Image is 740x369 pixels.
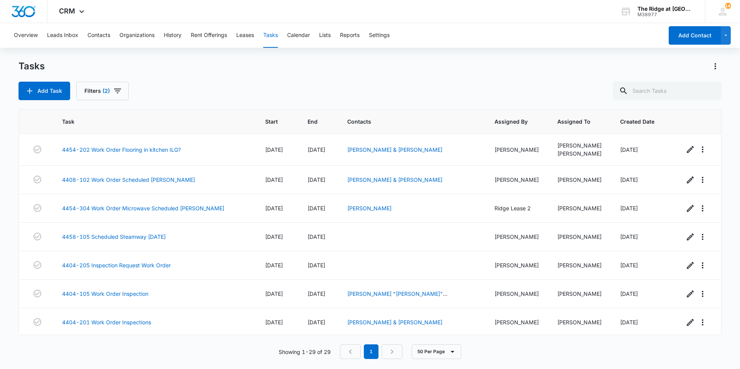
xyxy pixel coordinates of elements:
div: [PERSON_NAME] [557,233,602,241]
button: Organizations [119,23,155,48]
span: [DATE] [265,290,283,297]
a: 4408-102 Work Order Scheduled [PERSON_NAME] [62,176,195,184]
span: [DATE] [308,176,325,183]
span: Contacts [347,117,465,126]
input: Search Tasks [613,82,721,100]
button: History [164,23,182,48]
a: 4454-202 Work Order Flooring in kitchen ILG? [62,146,181,154]
span: [DATE] [620,205,638,211]
span: 145 [725,3,731,9]
a: 4404-205 Inspection Request Work Order [62,261,171,269]
a: 4454-304 Work Order Microwave Scheduled [PERSON_NAME] [62,204,224,212]
span: (2) [103,88,110,94]
span: Assigned By [494,117,528,126]
p: Showing 1-29 of 29 [279,348,331,356]
div: account id [637,12,694,17]
span: [DATE] [308,233,325,240]
button: Add Contact [669,26,721,45]
span: Assigned To [557,117,590,126]
div: [PERSON_NAME] [494,233,539,241]
span: [DATE] [308,319,325,325]
span: [DATE] [620,319,638,325]
div: [PERSON_NAME] [494,261,539,269]
div: notifications count [725,3,731,9]
button: Settings [369,23,390,48]
div: [PERSON_NAME] [494,176,539,184]
div: account name [637,6,694,12]
span: [DATE] [620,176,638,183]
a: [PERSON_NAME] & [PERSON_NAME] [347,146,442,153]
a: [PERSON_NAME] & [PERSON_NAME] [347,176,442,183]
span: [DATE] [620,233,638,240]
button: Reports [340,23,360,48]
a: 4404-105 Work Order Inspection [62,290,148,298]
span: [DATE] [308,290,325,297]
button: 50 Per Page [412,344,461,359]
span: [DATE] [308,146,325,153]
span: CRM [59,7,75,15]
button: Leases [236,23,254,48]
div: [PERSON_NAME] [557,290,602,298]
span: Task [62,117,235,126]
span: End [308,117,318,126]
div: [PERSON_NAME] [494,290,539,298]
span: [DATE] [265,205,283,211]
span: [DATE] [265,233,283,240]
div: [PERSON_NAME] [557,261,602,269]
div: [PERSON_NAME] [557,318,602,326]
button: Rent Offerings [191,23,227,48]
a: [PERSON_NAME] [347,205,392,211]
span: [DATE] [620,146,638,153]
nav: Pagination [340,344,402,359]
button: Overview [14,23,38,48]
div: [PERSON_NAME] [557,176,602,184]
span: Start [265,117,278,126]
div: [PERSON_NAME] [494,146,539,154]
em: 1 [364,344,378,359]
button: Lists [319,23,331,48]
span: [DATE] [265,176,283,183]
div: [PERSON_NAME] [557,141,602,149]
button: Actions [709,60,721,72]
button: Contacts [87,23,110,48]
span: Created Date [620,117,654,126]
a: [PERSON_NAME] & [PERSON_NAME] [347,319,442,325]
div: [PERSON_NAME] [557,149,602,158]
h1: Tasks [18,60,45,72]
span: [DATE] [265,319,283,325]
span: [DATE] [620,290,638,297]
span: [DATE] [308,205,325,211]
a: 4458-105 Scheduled Steamway [DATE] [62,233,166,241]
div: [PERSON_NAME] [557,204,602,212]
span: [DATE] [265,146,283,153]
div: [PERSON_NAME] [494,318,539,326]
button: Add Task [18,82,70,100]
div: Ridge Lease 2 [494,204,539,212]
a: 4404-201 Work Order Inspections [62,318,151,326]
a: [PERSON_NAME] "[PERSON_NAME]" [PERSON_NAME] [347,290,447,305]
button: Filters(2) [76,82,129,100]
span: [DATE] [265,262,283,268]
button: Calendar [287,23,310,48]
button: Tasks [263,23,278,48]
span: [DATE] [620,262,638,268]
span: [DATE] [308,262,325,268]
button: Leads Inbox [47,23,78,48]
